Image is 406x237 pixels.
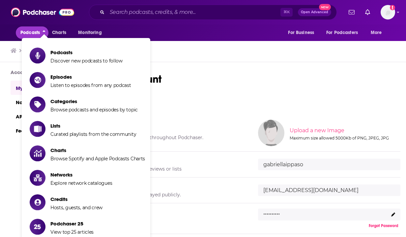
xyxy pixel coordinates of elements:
[50,229,94,235] span: View top 25 articles
[105,126,247,132] h5: Profile Picture
[11,81,88,95] a: My Account
[326,28,358,37] span: For Podcasters
[50,180,112,186] span: Explore network catalogues
[105,135,247,140] h5: Your image shown throughout Podchaser.
[11,69,88,75] h3: Account Settings
[105,157,247,163] h5: Username
[11,95,88,109] a: Notifications
[50,131,136,137] span: Curated playlists from the community
[50,98,138,104] span: Categories
[105,183,247,189] h5: Email Address
[50,107,138,113] span: Browse podcasts and episodes by topic
[16,26,48,39] button: close menu
[301,11,328,14] span: Open Advanced
[381,5,395,20] span: Logged in as gabriellaippaso
[346,7,357,18] a: Show notifications dropdown
[78,28,101,37] span: Monitoring
[105,99,400,109] h3: Credentials
[298,8,331,16] button: Open AdvancedNew
[11,109,88,123] a: API
[50,58,123,64] span: Discover new podcasts to follow
[50,172,112,178] span: Networks
[319,4,331,10] span: New
[258,184,400,196] input: email
[105,215,247,221] h5: Password
[381,5,395,20] button: Show profile menu
[50,156,145,162] span: Browse Spotify and Apple Podcasts Charts
[258,120,284,146] img: Your profile image
[263,207,280,217] p: ..........
[11,6,74,19] img: Podchaser - Follow, Share and Rate Podcasts
[105,73,400,86] h1: My Account
[367,223,400,228] button: Forgot Password
[105,192,247,198] h5: This will be displayed publicly.
[371,28,382,37] span: More
[107,7,280,18] input: Search podcasts, credits, & more...
[390,5,395,10] svg: Add a profile image
[20,28,40,37] span: Podcasts
[366,26,390,39] button: open menu
[73,26,110,39] button: open menu
[362,7,373,18] a: Show notifications dropdown
[50,196,102,202] span: Credits
[50,205,102,211] span: Hosts, guests, and crew
[50,82,131,88] span: Listen to episodes from any podcast
[50,220,94,227] span: Podchaser 25
[280,8,293,17] span: ⌘ K
[322,26,367,39] button: open menu
[48,26,70,39] a: Charts
[381,5,395,20] img: User Profile
[89,5,337,20] div: Search podcasts, credits, & more...
[290,136,399,140] div: Maximum size allowed 5000Kb of PNG, JPEG, JPG
[50,147,145,153] span: Charts
[283,26,322,39] button: open menu
[50,49,123,56] span: Podcasts
[50,123,136,129] span: Lists
[258,159,400,170] input: username
[52,28,66,37] span: Charts
[50,74,131,80] span: Episodes
[11,123,88,138] a: Feed
[288,28,314,37] span: For Business
[105,166,247,172] h5: New likes on your reviews or lists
